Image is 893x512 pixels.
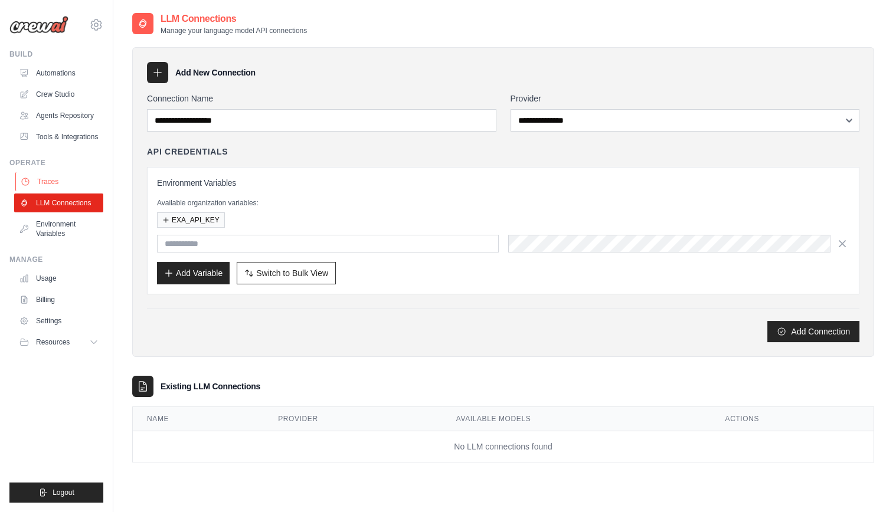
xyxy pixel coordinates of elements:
h4: API Credentials [147,146,228,157]
th: Actions [711,407,874,431]
a: Usage [14,269,103,288]
th: Provider [264,407,442,431]
span: Switch to Bulk View [256,267,328,279]
a: Automations [14,64,103,83]
th: Available Models [442,407,711,431]
button: Switch to Bulk View [237,262,336,284]
h3: Add New Connection [175,67,256,78]
button: Resources [14,333,103,352]
h3: Existing LLM Connections [161,380,260,392]
span: Logout [53,488,74,497]
div: Operate [9,158,103,168]
a: Settings [14,311,103,330]
label: Provider [511,93,860,104]
a: Billing [14,290,103,309]
img: Logo [9,16,68,34]
a: Environment Variables [14,215,103,243]
h3: Environment Variables [157,177,849,189]
button: Add Variable [157,262,230,284]
label: Connection Name [147,93,496,104]
button: EXA_API_KEY [157,212,225,228]
a: Tools & Integrations [14,127,103,146]
div: Build [9,50,103,59]
div: Manage [9,255,103,264]
p: Available organization variables: [157,198,849,208]
a: Traces [15,172,104,191]
p: Manage your language model API connections [161,26,307,35]
span: Resources [36,337,70,347]
th: Name [133,407,264,431]
button: Add Connection [767,321,859,342]
td: No LLM connections found [133,431,874,462]
h2: LLM Connections [161,12,307,26]
a: Crew Studio [14,85,103,104]
button: Logout [9,483,103,503]
a: Agents Repository [14,106,103,125]
a: LLM Connections [14,193,103,212]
